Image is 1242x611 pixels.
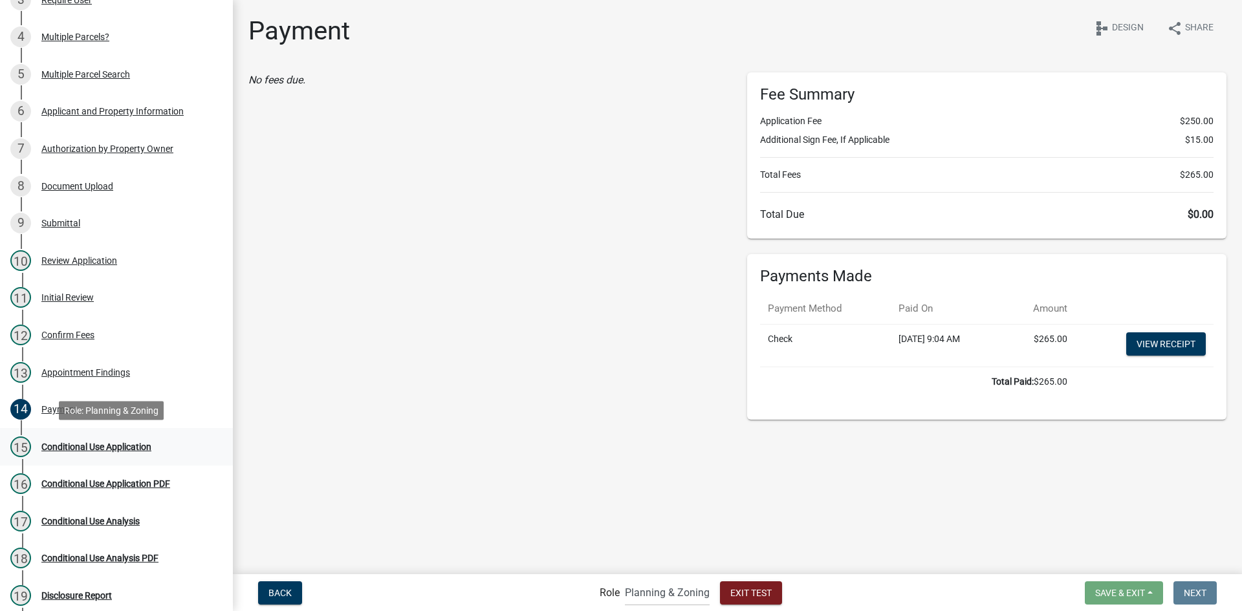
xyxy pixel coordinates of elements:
button: Exit Test [720,581,782,605]
div: 6 [10,101,31,122]
div: Conditional Use Application PDF [41,479,170,488]
div: 10 [10,250,31,271]
div: Payment [41,405,78,414]
span: $250.00 [1180,114,1214,128]
th: Payment Method [760,294,891,324]
span: $15.00 [1185,133,1214,147]
div: Submittal [41,219,80,228]
td: $265.00 [760,367,1075,396]
button: Save & Exit [1085,581,1163,605]
div: 19 [10,585,31,606]
div: Authorization by Property Owner [41,144,173,153]
div: Appointment Findings [41,368,130,377]
span: Back [268,587,292,597]
button: schemaDesign [1084,16,1154,41]
div: Confirm Fees [41,330,94,339]
span: $265.00 [1180,168,1214,182]
td: Check [760,324,891,367]
button: shareShare [1157,16,1224,41]
div: Multiple Parcel Search [41,70,130,79]
div: Multiple Parcels? [41,32,109,41]
span: Design [1112,21,1144,36]
th: Amount [1003,294,1075,324]
div: 13 [10,362,31,383]
i: share [1167,21,1182,36]
span: Share [1185,21,1214,36]
li: Additional Sign Fee, If Applicable [760,133,1214,147]
a: View receipt [1126,332,1206,356]
div: Role: Planning & Zoning [59,401,164,420]
th: Paid On [891,294,1003,324]
div: 16 [10,473,31,494]
div: 18 [10,548,31,568]
div: 9 [10,213,31,233]
div: 17 [10,511,31,531]
li: Total Fees [760,168,1214,182]
div: Disclosure Report [41,591,112,600]
div: Applicant and Property Information [41,107,184,116]
i: schema [1094,21,1109,36]
td: [DATE] 9:04 AM [891,324,1003,367]
span: Exit Test [730,587,772,597]
div: 12 [10,325,31,345]
li: Application Fee [760,114,1214,128]
div: 15 [10,436,31,457]
button: Next [1173,581,1217,605]
div: Conditional Use Application [41,442,151,451]
div: 14 [10,399,31,420]
div: 11 [10,287,31,308]
label: Role [600,588,620,598]
span: Save & Exit [1095,587,1145,597]
div: Initial Review [41,293,94,302]
h1: Payment [248,16,350,47]
div: 4 [10,27,31,47]
div: Conditional Use Analysis PDF [41,553,158,563]
div: Conditional Use Analysis [41,517,140,526]
h6: Fee Summary [760,85,1214,104]
div: Review Application [41,256,117,265]
span: $0.00 [1188,208,1214,220]
button: Back [258,581,302,605]
div: 5 [10,64,31,85]
i: No fees due. [248,74,305,86]
span: Next [1184,587,1206,597]
td: $265.00 [1003,324,1075,367]
div: Document Upload [41,182,113,191]
h6: Payments Made [760,267,1214,286]
div: 8 [10,176,31,197]
b: Total Paid: [992,376,1034,387]
div: 7 [10,138,31,159]
h6: Total Due [760,208,1214,220]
